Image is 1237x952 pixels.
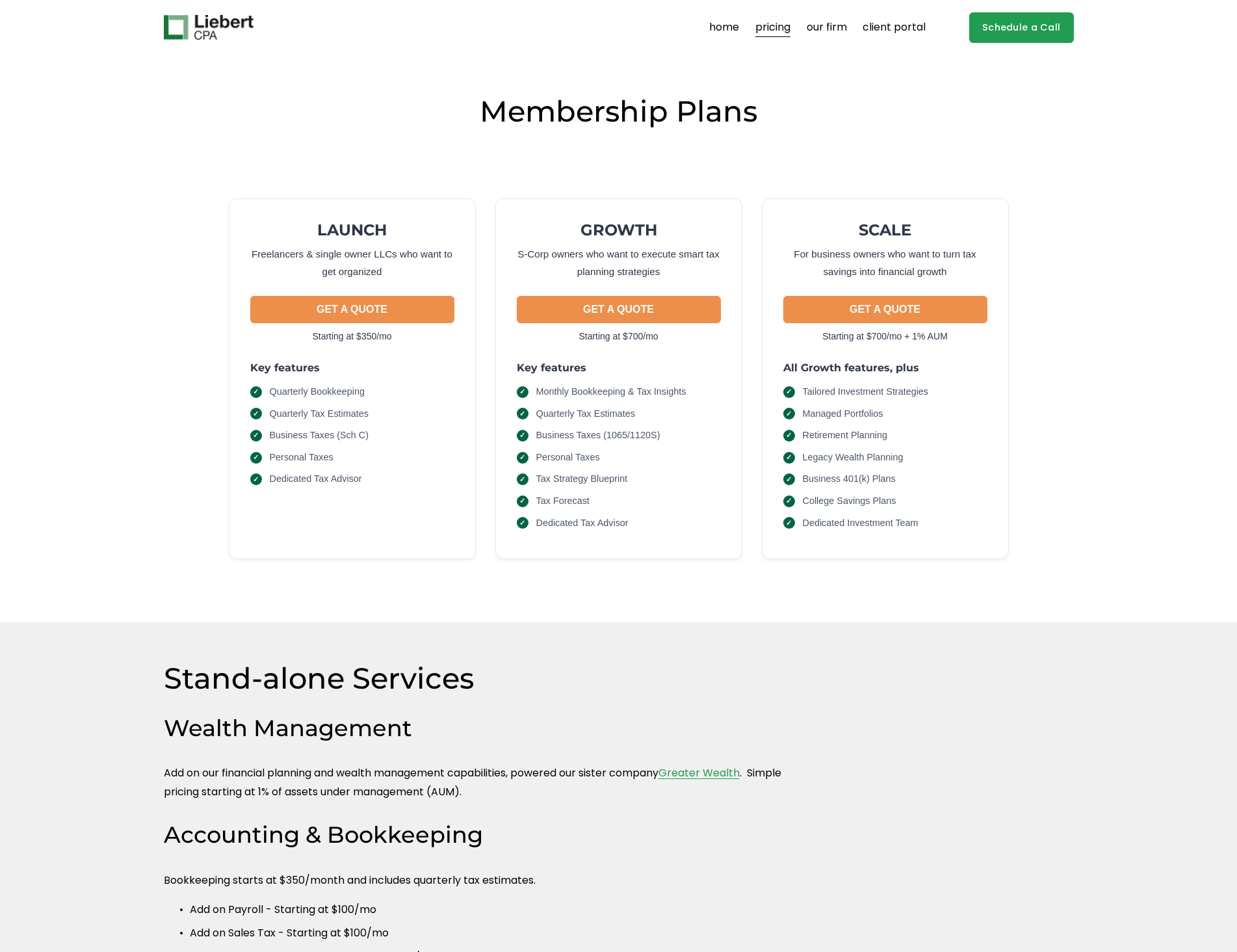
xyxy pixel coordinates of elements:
[658,765,740,780] a: Greater Wealth
[190,924,806,943] p: Add on Sales Tax - Starting at $100/mo
[164,871,806,890] p: Bookkeeping starts at $350/month and includes quarterly tax estimates.
[164,820,806,851] h3: Accounting & Bookkeeping
[803,516,918,531] span: Dedicated Investment Team
[536,472,628,486] span: Tax Strategy Blueprint
[709,17,739,38] a: home
[803,451,904,465] span: Legacy Wealth Planning
[517,220,721,240] h2: GROWTH
[164,15,254,40] img: Liebert CPA
[803,472,896,486] span: Business 401(k) Plans
[164,764,806,802] p: Add on our financial planning and wealth management capabilities, powered our sister company . Si...
[783,328,987,345] p: Starting at $700/mo + 1% AUM
[783,296,987,323] button: GET A QUOTE
[190,901,806,919] p: Add on Payroll - Starting at $100/mo
[536,429,660,443] span: Business Taxes (1065/1120S)
[536,407,636,421] span: Quarterly Tax Estimates
[164,659,653,697] h2: Stand-alone Services
[803,407,883,421] span: Managed Portfolios
[863,17,926,38] a: client portal
[270,385,365,399] span: Quarterly Bookkeeping
[164,92,1074,130] h2: Membership Plans
[250,296,454,323] button: GET A QUOTE
[270,472,362,486] span: Dedicated Tax Advisor
[517,361,721,375] h3: Key features
[755,17,790,38] a: pricing
[250,245,454,281] p: Freelancers & single owner LLCs who want to get organized
[783,220,987,240] h2: SCALE
[250,220,454,240] h2: LAUNCH
[536,494,590,509] span: Tax Forecast
[783,361,987,375] h3: All Growth features, plus
[536,385,686,399] span: Monthly Bookkeeping & Tax Insights
[536,451,600,465] span: Personal Taxes
[270,451,333,465] span: Personal Taxes
[517,328,721,345] p: Starting at $700/mo
[270,429,369,443] span: Business Taxes (Sch C)
[803,494,896,509] span: College Savings Plans
[250,328,454,345] p: Starting at $350/mo
[803,385,929,399] span: Tailored Investment Strategies
[250,361,454,375] h3: Key features
[783,245,987,281] p: For business owners who want to turn tax savings into financial growth
[536,516,629,531] span: Dedicated Tax Advisor
[517,245,721,281] p: S-Corp owners who want to execute smart tax planning strategies
[969,12,1074,43] a: Schedule a Call
[803,429,887,443] span: Retirement Planning
[517,296,721,323] button: GET A QUOTE
[164,713,806,744] h3: Wealth Management
[807,17,847,38] a: our firm
[270,407,369,421] span: Quarterly Tax Estimates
